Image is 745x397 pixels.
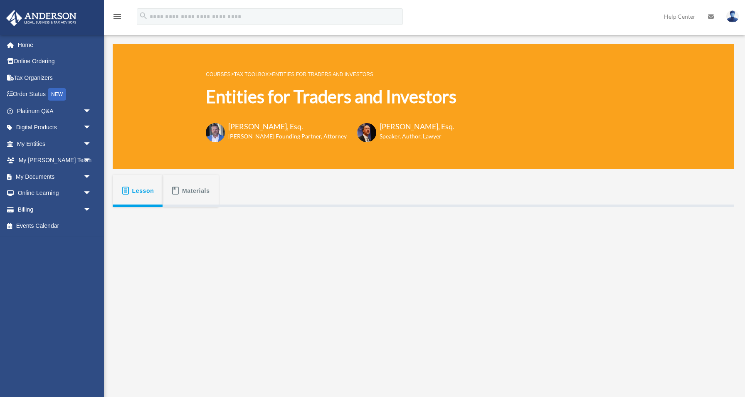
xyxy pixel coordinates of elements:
[139,11,148,20] i: search
[228,121,347,132] h3: [PERSON_NAME], Esq.
[83,168,100,185] span: arrow_drop_down
[182,183,210,198] span: Materials
[206,84,456,109] h1: Entities for Traders and Investors
[380,121,454,132] h3: [PERSON_NAME], Esq.
[6,136,104,152] a: My Entitiesarrow_drop_down
[228,132,347,141] h6: [PERSON_NAME] Founding Partner, Attorney
[83,152,100,169] span: arrow_drop_down
[726,10,739,22] img: User Pic
[112,15,122,22] a: menu
[6,218,104,234] a: Events Calendar
[112,12,122,22] i: menu
[83,119,100,136] span: arrow_drop_down
[6,152,104,169] a: My [PERSON_NAME] Teamarrow_drop_down
[6,103,104,119] a: Platinum Q&Aarrow_drop_down
[83,136,100,153] span: arrow_drop_down
[272,72,373,77] a: Entities for Traders and Investors
[6,69,104,86] a: Tax Organizers
[6,201,104,218] a: Billingarrow_drop_down
[6,185,104,202] a: Online Learningarrow_drop_down
[132,183,154,198] span: Lesson
[234,72,269,77] a: Tax Toolbox
[357,123,376,142] img: Scott-Estill-Headshot.png
[206,69,456,79] p: > >
[83,103,100,120] span: arrow_drop_down
[206,123,225,142] img: Toby-circle-head.png
[6,86,104,103] a: Order StatusNEW
[6,119,104,136] a: Digital Productsarrow_drop_down
[380,132,444,141] h6: Speaker, Author, Lawyer
[6,53,104,70] a: Online Ordering
[48,88,66,101] div: NEW
[206,72,230,77] a: COURSES
[6,37,104,53] a: Home
[83,201,100,218] span: arrow_drop_down
[4,10,79,26] img: Anderson Advisors Platinum Portal
[6,168,104,185] a: My Documentsarrow_drop_down
[83,185,100,202] span: arrow_drop_down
